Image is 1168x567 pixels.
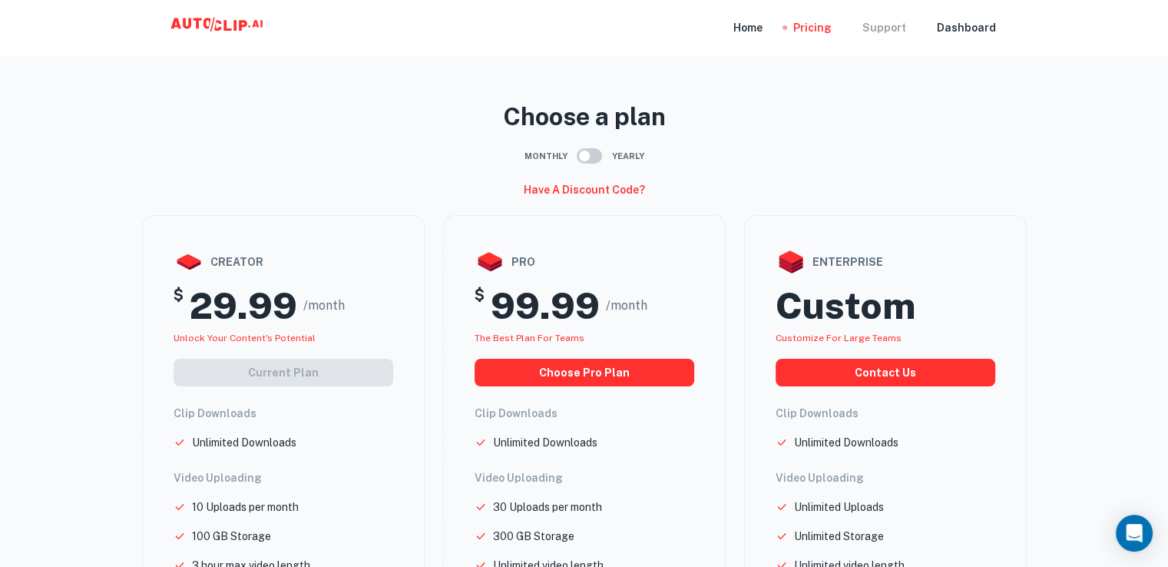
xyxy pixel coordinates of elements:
p: Unlimited Downloads [192,434,296,451]
button: Have a discount code? [518,177,651,203]
div: creator [174,247,393,277]
div: pro [475,247,694,277]
p: Unlimited Downloads [493,434,597,451]
span: Customize for large teams [776,333,902,343]
p: 100 GB Storage [192,528,271,545]
span: Unlock your Content's potential [174,333,316,343]
p: 10 Uploads per month [192,499,299,516]
h2: Custom [776,283,915,328]
span: The best plan for teams [475,333,584,343]
p: Unlimited Uploads [794,499,884,516]
div: enterprise [776,247,995,277]
span: Yearly [612,150,644,163]
span: /month [303,297,345,315]
p: Unlimited Storage [794,528,884,545]
p: 300 GB Storage [493,528,574,545]
span: /month [606,297,647,315]
div: Open Intercom Messenger [1116,515,1153,552]
h6: Clip Downloads [174,405,393,422]
p: Choose a plan [142,98,1027,135]
h6: Clip Downloads [475,405,694,422]
p: 30 Uploads per month [493,499,602,516]
h5: $ [475,283,485,328]
h5: $ [174,283,184,328]
p: Unlimited Downloads [794,434,898,451]
h6: Video Uploading [475,469,694,486]
button: Contact us [776,359,995,386]
button: choose pro plan [475,359,694,386]
h6: Video Uploading [776,469,995,486]
h6: Have a discount code? [524,181,645,198]
span: Monthly [524,150,567,163]
h6: Video Uploading [174,469,393,486]
h2: 99.99 [491,283,600,328]
h6: Clip Downloads [776,405,995,422]
h2: 29.99 [190,283,297,328]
